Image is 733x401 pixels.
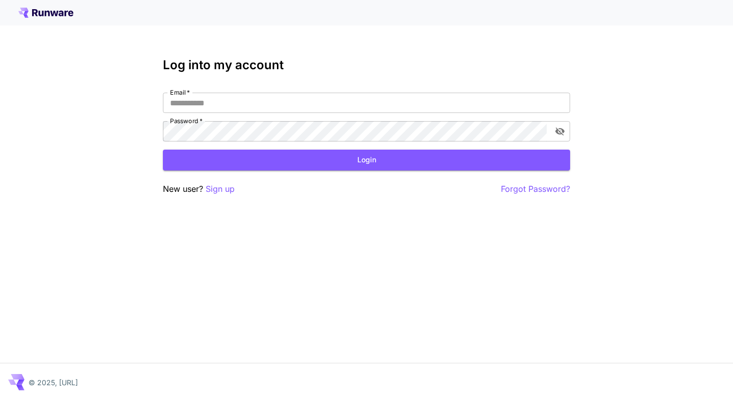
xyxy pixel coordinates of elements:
[501,183,570,195] button: Forgot Password?
[163,58,570,72] h3: Log into my account
[29,377,78,388] p: © 2025, [URL]
[206,183,235,195] button: Sign up
[163,183,235,195] p: New user?
[551,122,569,140] button: toggle password visibility
[170,117,203,125] label: Password
[170,88,190,97] label: Email
[163,150,570,170] button: Login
